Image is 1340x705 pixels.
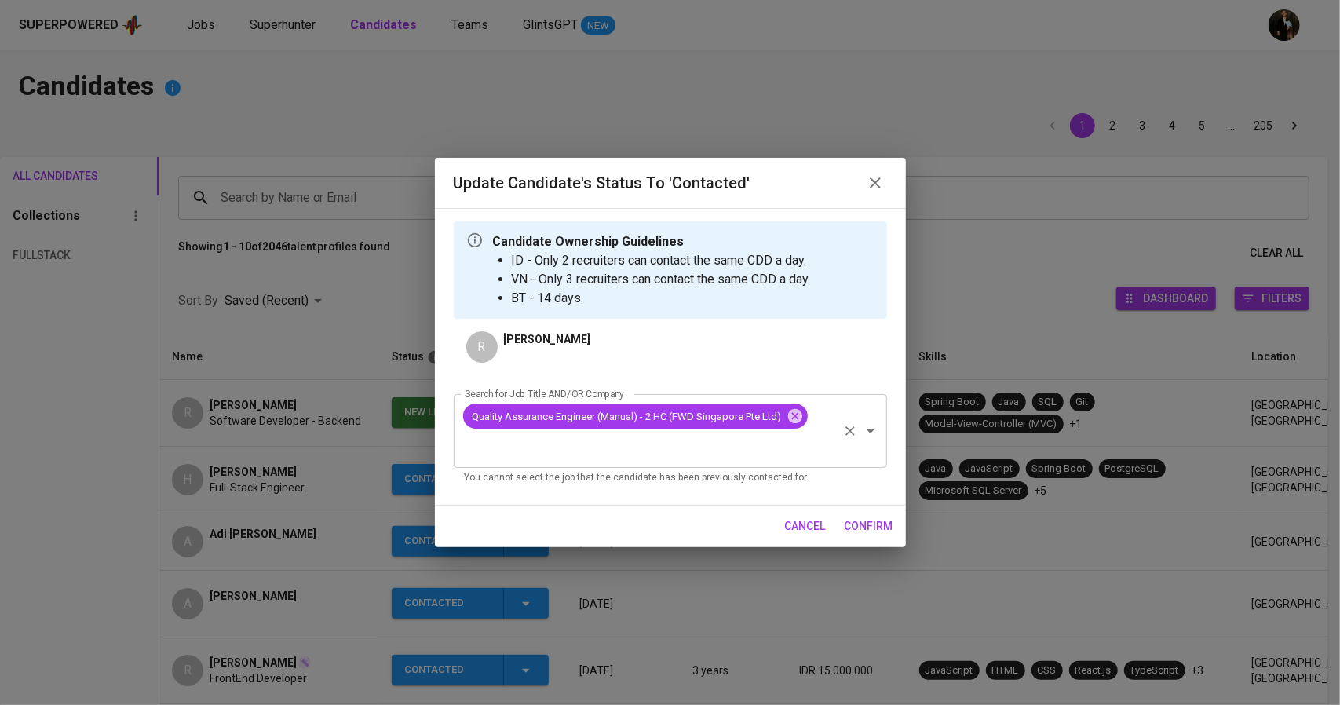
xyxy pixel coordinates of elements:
[512,251,811,270] li: ID - Only 2 recruiters can contact the same CDD a day.
[465,470,876,486] p: You cannot select the job that the candidate has been previously contacted for.
[785,517,826,536] span: cancel
[512,270,811,289] li: VN - Only 3 recruiters can contact the same CDD a day.
[504,331,591,347] p: [PERSON_NAME]
[512,289,811,308] li: BT - 14 days.
[466,331,498,363] div: R
[493,232,811,251] p: Candidate Ownership Guidelines
[454,170,750,195] h6: Update Candidate's Status to 'Contacted'
[779,512,832,541] button: cancel
[463,409,791,424] span: Quality Assurance Engineer (Manual) - 2 HC (FWD Singapore Pte Ltd)
[838,512,900,541] button: confirm
[839,420,861,442] button: Clear
[463,404,808,429] div: Quality Assurance Engineer (Manual) - 2 HC (FWD Singapore Pte Ltd)
[860,420,882,442] button: Open
[845,517,893,536] span: confirm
